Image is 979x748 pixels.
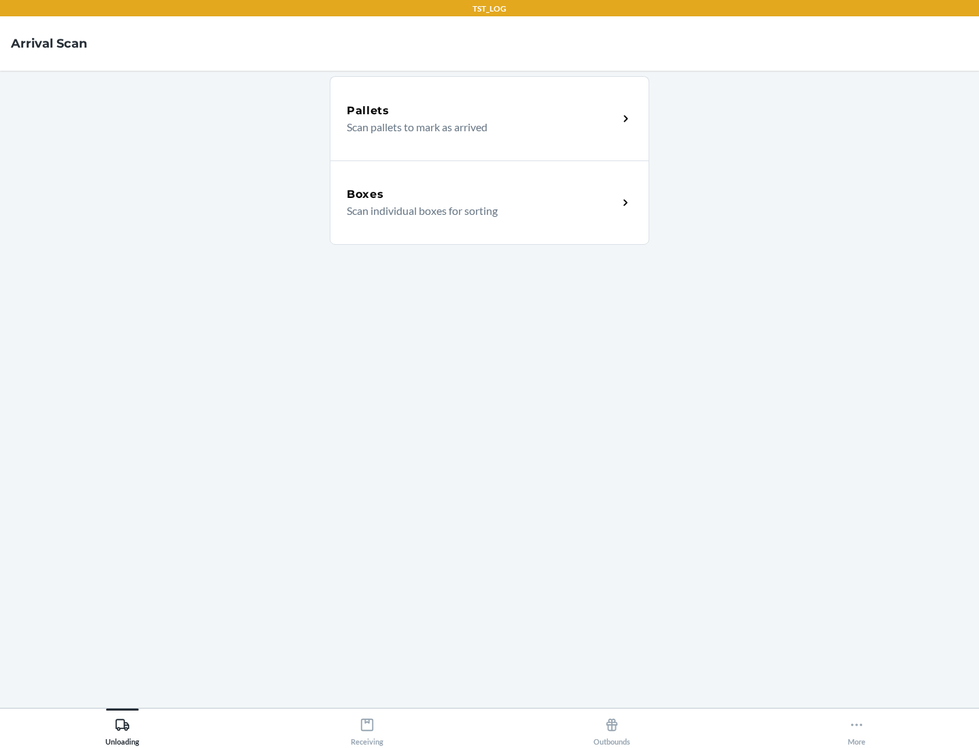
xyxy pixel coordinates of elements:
button: Receiving [245,709,489,746]
div: Outbounds [594,712,630,746]
h5: Pallets [347,103,390,119]
div: More [848,712,865,746]
h5: Boxes [347,186,384,203]
p: TST_LOG [473,3,506,15]
p: Scan individual boxes for sorting [347,203,607,219]
button: Outbounds [489,709,734,746]
h4: Arrival Scan [11,35,87,52]
div: Unloading [105,712,139,746]
button: More [734,709,979,746]
div: Receiving [351,712,383,746]
a: BoxesScan individual boxes for sorting [330,160,649,245]
a: PalletsScan pallets to mark as arrived [330,76,649,160]
p: Scan pallets to mark as arrived [347,119,607,135]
